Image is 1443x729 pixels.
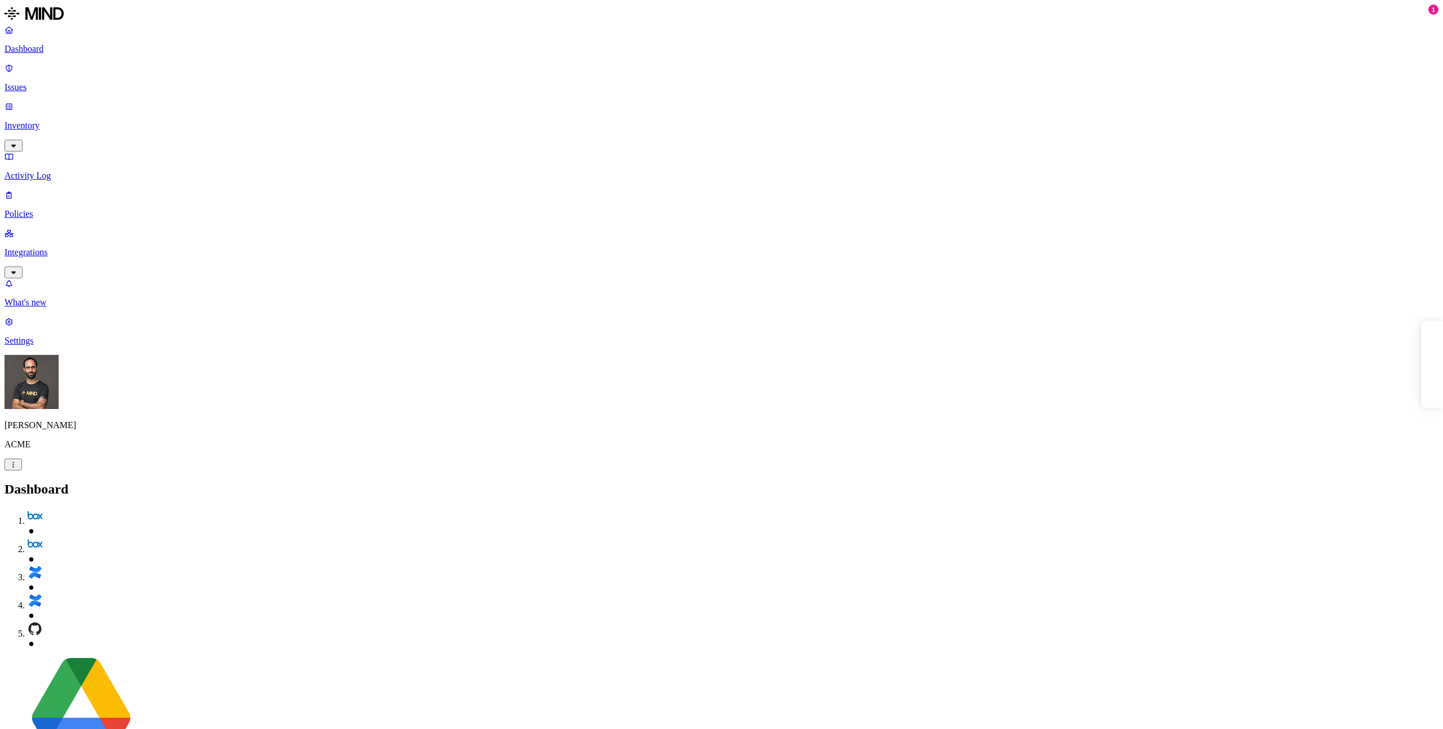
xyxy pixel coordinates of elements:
[5,82,1438,92] p: Issues
[5,355,59,409] img: Ohad Abarbanel
[5,190,1438,219] a: Policies
[5,152,1438,181] a: Activity Log
[5,482,1438,497] h2: Dashboard
[5,297,1438,308] p: What's new
[5,439,1438,450] p: ACME
[27,564,43,580] img: confluence.svg
[5,5,1438,25] a: MIND
[5,5,64,23] img: MIND
[27,621,43,637] img: github.svg
[27,593,43,608] img: confluence.svg
[5,317,1438,346] a: Settings
[5,44,1438,54] p: Dashboard
[27,536,43,552] img: box.svg
[5,278,1438,308] a: What's new
[5,247,1438,257] p: Integrations
[5,209,1438,219] p: Policies
[5,101,1438,150] a: Inventory
[1428,5,1438,15] div: 1
[5,25,1438,54] a: Dashboard
[5,63,1438,92] a: Issues
[5,228,1438,277] a: Integrations
[5,121,1438,131] p: Inventory
[27,508,43,524] img: box.svg
[5,171,1438,181] p: Activity Log
[5,336,1438,346] p: Settings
